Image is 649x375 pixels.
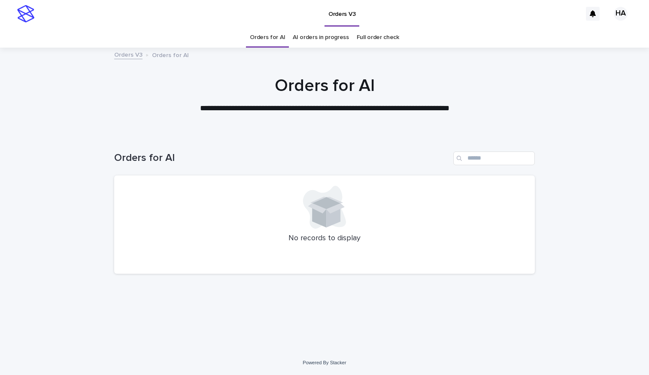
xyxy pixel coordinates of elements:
a: Orders V3 [114,49,143,59]
h1: Orders for AI [114,152,450,164]
p: No records to display [124,234,525,243]
a: Orders for AI [250,27,285,48]
a: AI orders in progress [293,27,349,48]
img: stacker-logo-s-only.png [17,5,34,22]
a: Powered By Stacker [303,360,346,365]
div: HA [614,7,628,21]
p: Orders for AI [152,50,189,59]
a: Full order check [357,27,399,48]
input: Search [453,151,535,165]
h1: Orders for AI [114,76,535,96]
